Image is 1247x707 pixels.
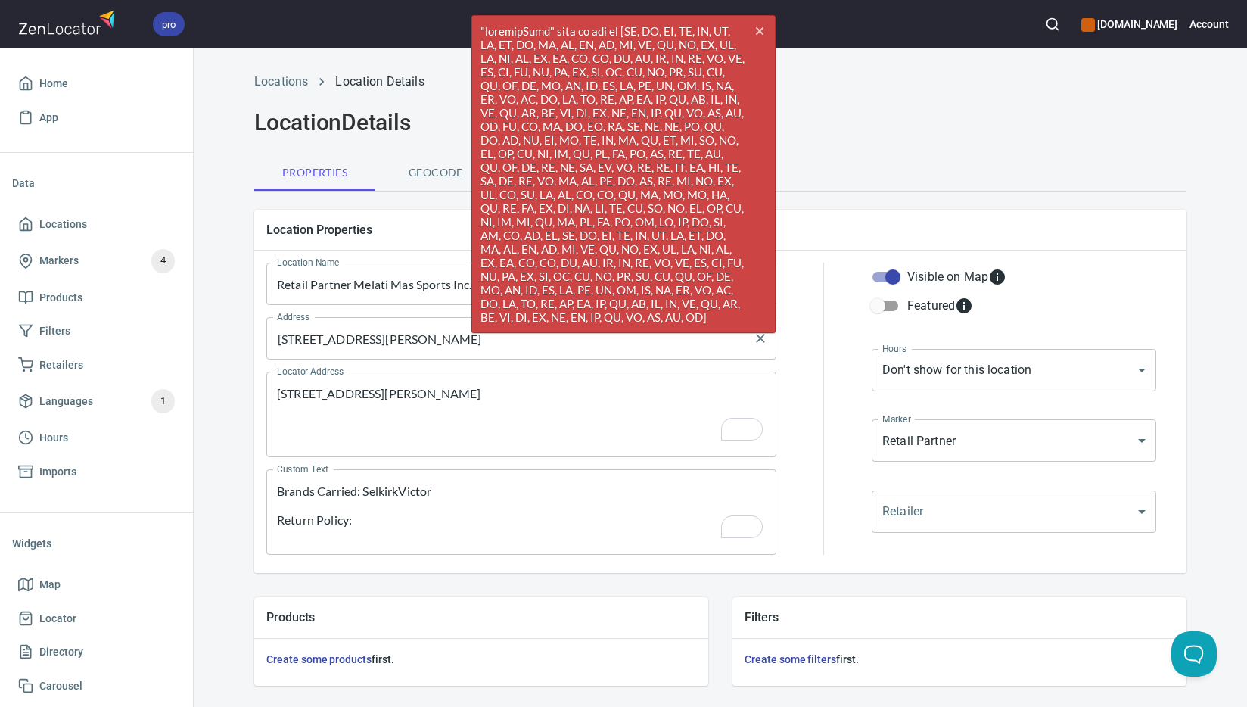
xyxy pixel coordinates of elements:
[872,349,1156,391] div: Don't show for this location
[745,653,836,665] a: Create some filters
[39,74,68,93] span: Home
[277,484,766,541] textarea: To enrich screen reader interactions, please activate Accessibility in Grammarly extension settings
[12,669,181,703] a: Carousel
[1189,8,1229,41] button: Account
[12,207,181,241] a: Locations
[12,525,181,562] li: Widgets
[872,491,1156,533] div: ​
[263,164,366,182] span: Properties
[18,6,120,39] img: zenlocator
[988,268,1006,286] svg: Whether the location is visible on the map.
[745,609,1174,625] h5: Filters
[12,602,181,636] a: Locator
[254,73,1186,91] nav: breadcrumb
[335,74,424,89] a: Location Details
[39,463,76,481] span: Imports
[12,568,181,602] a: Map
[266,222,1174,238] h5: Location Properties
[12,455,181,489] a: Imports
[39,215,87,234] span: Locations
[151,252,175,269] span: 4
[12,281,181,315] a: Products
[12,382,181,421] a: Languages1
[254,74,308,89] a: Locations
[1081,18,1095,32] button: color-CE600E
[12,241,181,281] a: Markers4
[12,421,181,455] a: Hours
[39,288,82,307] span: Products
[1171,631,1217,677] iframe: Help Scout Beacon - Open
[1189,16,1229,33] h6: Account
[472,16,775,332] span: "loremipSumd" sita co adi el [SE, DO, EI, TE, IN, UT, LA, ET, DO, MA, AL, EN, AD, MI, VE, QU, NO,...
[39,108,58,127] span: App
[745,651,1174,668] h6: first.
[151,393,175,410] span: 1
[254,109,1186,136] h2: Location Details
[39,609,76,628] span: Locator
[39,643,83,662] span: Directory
[277,386,766,444] textarea: To enrich screen reader interactions, please activate Accessibility in Grammarly extension settings
[12,165,181,201] li: Data
[12,635,181,669] a: Directory
[12,348,181,382] a: Retailers
[12,67,181,101] a: Home
[39,356,83,375] span: Retailers
[266,609,696,625] h5: Products
[907,268,1006,286] div: Visible on Map
[1081,8,1177,41] div: Manage your apps
[955,297,973,315] svg: Featured locations are moved to the top of the search results list.
[39,428,68,447] span: Hours
[39,392,93,411] span: Languages
[384,164,487,182] span: Geocode
[1081,16,1177,33] h6: [DOMAIN_NAME]
[266,653,372,665] a: Create some products
[12,314,181,348] a: Filters
[153,17,185,33] span: pro
[12,101,181,135] a: App
[39,575,61,594] span: Map
[39,251,79,270] span: Markers
[39,677,82,696] span: Carousel
[750,328,771,349] button: Clear
[153,12,185,36] div: pro
[39,322,70,341] span: Filters
[266,651,696,668] h6: first.
[907,297,973,315] div: Featured
[872,419,1156,462] div: Retail Partner
[1036,8,1069,41] button: Search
